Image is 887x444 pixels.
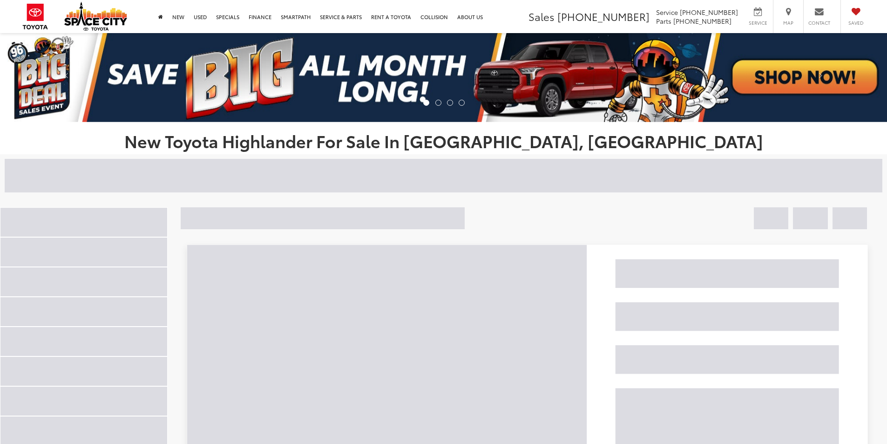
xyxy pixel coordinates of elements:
span: Service [747,20,768,26]
span: Parts [656,16,671,26]
span: Map [778,20,799,26]
span: Saved [846,20,866,26]
span: Sales [528,9,555,24]
img: Space City Toyota [64,2,127,31]
span: Service [656,7,678,17]
span: [PHONE_NUMBER] [673,16,731,26]
span: Contact [808,20,830,26]
span: [PHONE_NUMBER] [557,9,650,24]
span: [PHONE_NUMBER] [680,7,738,17]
